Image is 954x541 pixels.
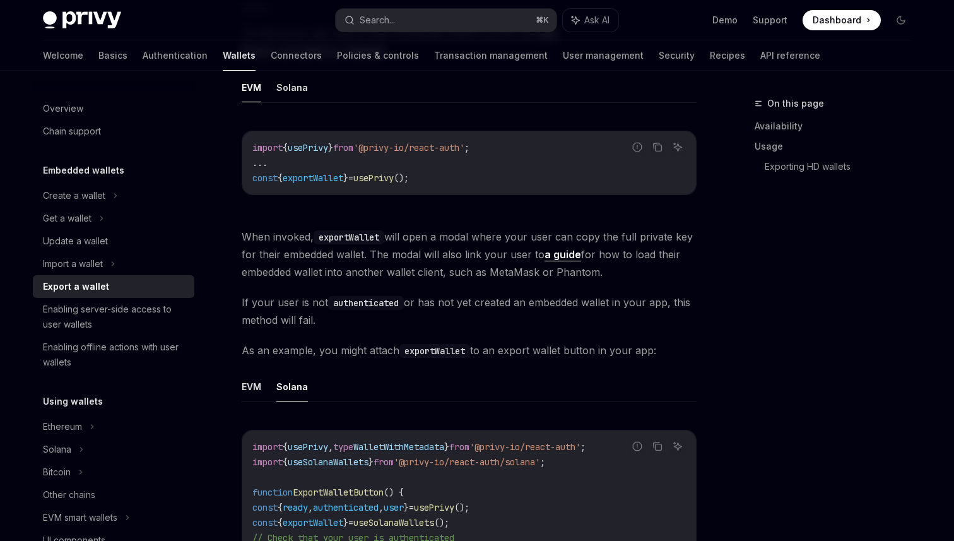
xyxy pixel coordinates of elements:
div: Create a wallet [43,188,105,203]
span: from [449,441,469,453]
span: usePrivy [414,502,454,513]
div: Search... [360,13,395,28]
span: = [348,172,353,184]
div: Other chains [43,487,95,502]
span: } [343,517,348,528]
a: Overview [33,97,194,120]
span: If your user is not or has not yet created an embedded wallet in your app, this method will fail. [242,294,697,329]
a: Demo [712,14,738,27]
button: Ask AI [669,139,686,155]
button: Copy the contents from the code block [649,438,666,455]
button: Solana [276,73,308,102]
a: Update a wallet [33,230,194,253]
button: Solana [276,372,308,401]
span: useSolanaWallets [353,517,434,528]
div: Overview [43,101,83,116]
span: WalletWithMetadata [353,441,444,453]
a: a guide [545,248,581,261]
span: import [252,441,283,453]
span: const [252,502,278,513]
a: Wallets [223,40,256,71]
span: from [333,142,353,153]
div: Update a wallet [43,234,108,249]
span: Dashboard [813,14,861,27]
a: Authentication [143,40,208,71]
a: Other chains [33,484,194,506]
a: API reference [760,40,820,71]
div: Export a wallet [43,279,109,294]
span: function [252,487,293,498]
span: ... [252,157,268,169]
span: usePrivy [288,142,328,153]
span: { [278,502,283,513]
a: Security [659,40,695,71]
a: Basics [98,40,127,71]
span: } [343,172,348,184]
a: Usage [755,136,921,157]
div: Enabling server-side access to user wallets [43,302,187,332]
button: EVM [242,73,261,102]
span: import [252,142,283,153]
span: '@privy-io/react-auth/solana' [394,456,540,468]
a: Welcome [43,40,83,71]
span: } [328,142,333,153]
span: { [283,142,288,153]
span: ; [540,456,545,468]
span: , [379,502,384,513]
span: } [368,456,374,468]
h5: Embedded wallets [43,163,124,178]
span: , [328,441,333,453]
span: , [308,502,313,513]
span: (); [434,517,449,528]
span: () { [384,487,404,498]
div: Chain support [43,124,101,139]
div: Enabling offline actions with user wallets [43,340,187,370]
a: Dashboard [803,10,881,30]
span: usePrivy [288,441,328,453]
button: Report incorrect code [629,438,645,455]
a: Support [753,14,787,27]
button: Ask AI [669,438,686,455]
div: Import a wallet [43,256,103,271]
span: import [252,456,283,468]
span: ⌘ K [536,15,549,25]
a: Policies & controls [337,40,419,71]
h5: Using wallets [43,394,103,409]
div: Get a wallet [43,211,91,226]
a: Export a wallet [33,275,194,298]
span: } [444,441,449,453]
span: type [333,441,353,453]
a: Exporting HD wallets [765,157,921,177]
span: = [409,502,414,513]
span: ExportWalletButton [293,487,384,498]
span: ready [283,502,308,513]
span: exportWallet [283,517,343,528]
span: On this page [767,96,824,111]
span: As an example, you might attach to an export wallet button in your app: [242,342,697,359]
span: { [283,456,288,468]
a: Enabling server-side access to user wallets [33,298,194,336]
span: = [348,517,353,528]
button: Report incorrect code [629,139,645,155]
span: Ask AI [584,14,609,27]
span: const [252,172,278,184]
a: Connectors [271,40,322,71]
button: Search...⌘K [336,9,556,32]
span: ; [580,441,586,453]
span: { [278,172,283,184]
span: usePrivy [353,172,394,184]
span: When invoked, will open a modal where your user can copy the full private key for their embedded ... [242,228,697,281]
span: { [278,517,283,528]
span: authenticated [313,502,379,513]
code: exportWallet [399,344,470,358]
div: Ethereum [43,419,82,434]
span: const [252,517,278,528]
a: User management [563,40,644,71]
div: Bitcoin [43,465,71,480]
img: dark logo [43,11,121,29]
span: '@privy-io/react-auth' [469,441,580,453]
button: Copy the contents from the code block [649,139,666,155]
span: (); [454,502,469,513]
a: Enabling offline actions with user wallets [33,336,194,374]
a: Recipes [710,40,745,71]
